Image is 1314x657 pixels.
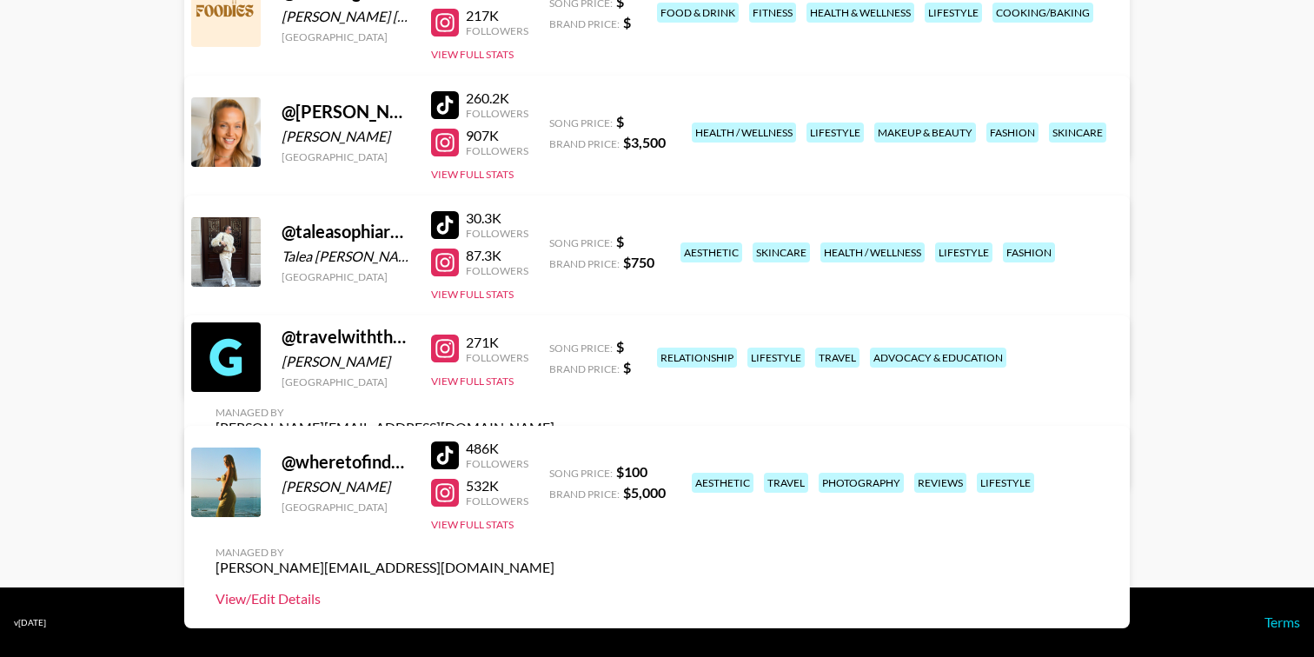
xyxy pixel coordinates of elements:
[616,233,624,249] strong: $
[815,348,859,368] div: travel
[466,209,528,227] div: 30.3K
[549,17,620,30] span: Brand Price:
[282,221,410,242] div: @ taleasophiarogel
[466,334,528,351] div: 271K
[466,227,528,240] div: Followers
[806,123,864,143] div: lifestyle
[623,134,666,150] strong: $ 3,500
[431,168,514,181] button: View Full Stats
[623,254,654,270] strong: $ 750
[282,270,410,283] div: [GEOGRAPHIC_DATA]
[549,467,613,480] span: Song Price:
[764,473,808,493] div: travel
[680,242,742,262] div: aesthetic
[623,359,631,375] strong: $
[216,559,554,576] div: [PERSON_NAME][EMAIL_ADDRESS][DOMAIN_NAME]
[549,342,613,355] span: Song Price:
[874,123,976,143] div: makeup & beauty
[216,406,554,419] div: Managed By
[549,116,613,129] span: Song Price:
[431,48,514,61] button: View Full Stats
[282,451,410,473] div: @ wheretofindme
[657,348,737,368] div: relationship
[466,24,528,37] div: Followers
[623,484,666,501] strong: $ 5,000
[1049,123,1106,143] div: skincare
[282,501,410,514] div: [GEOGRAPHIC_DATA]
[692,473,753,493] div: aesthetic
[549,137,620,150] span: Brand Price:
[549,362,620,375] span: Brand Price:
[282,8,410,25] div: [PERSON_NAME] [PERSON_NAME]
[466,90,528,107] div: 260.2K
[806,3,914,23] div: health & wellness
[986,123,1039,143] div: fashion
[282,326,410,348] div: @ travelwiththecrows
[216,590,554,607] a: View/Edit Details
[431,288,514,301] button: View Full Stats
[14,617,46,628] div: v [DATE]
[992,3,1093,23] div: cooking/baking
[282,478,410,495] div: [PERSON_NAME]
[282,128,410,145] div: [PERSON_NAME]
[282,30,410,43] div: [GEOGRAPHIC_DATA]
[819,473,904,493] div: photography
[216,546,554,559] div: Managed By
[549,257,620,270] span: Brand Price:
[282,353,410,370] div: [PERSON_NAME]
[549,236,613,249] span: Song Price:
[820,242,925,262] div: health / wellness
[623,14,631,30] strong: $
[466,440,528,457] div: 486K
[282,150,410,163] div: [GEOGRAPHIC_DATA]
[753,242,810,262] div: skincare
[935,242,992,262] div: lifestyle
[431,518,514,531] button: View Full Stats
[282,248,410,265] div: Talea [PERSON_NAME]
[616,338,624,355] strong: $
[1264,614,1300,630] a: Terms
[431,375,514,388] button: View Full Stats
[466,457,528,470] div: Followers
[466,107,528,120] div: Followers
[466,127,528,144] div: 907K
[925,3,982,23] div: lifestyle
[549,488,620,501] span: Brand Price:
[870,348,1006,368] div: advocacy & education
[692,123,796,143] div: health / wellness
[466,477,528,494] div: 532K
[216,419,554,436] div: [PERSON_NAME][EMAIL_ADDRESS][DOMAIN_NAME]
[466,351,528,364] div: Followers
[914,473,966,493] div: reviews
[657,3,739,23] div: food & drink
[616,463,647,480] strong: $ 100
[282,101,410,123] div: @ [PERSON_NAME]
[977,473,1034,493] div: lifestyle
[282,375,410,388] div: [GEOGRAPHIC_DATA]
[466,264,528,277] div: Followers
[466,144,528,157] div: Followers
[466,247,528,264] div: 87.3K
[466,494,528,508] div: Followers
[616,113,624,129] strong: $
[749,3,796,23] div: fitness
[1003,242,1055,262] div: fashion
[466,7,528,24] div: 217K
[747,348,805,368] div: lifestyle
